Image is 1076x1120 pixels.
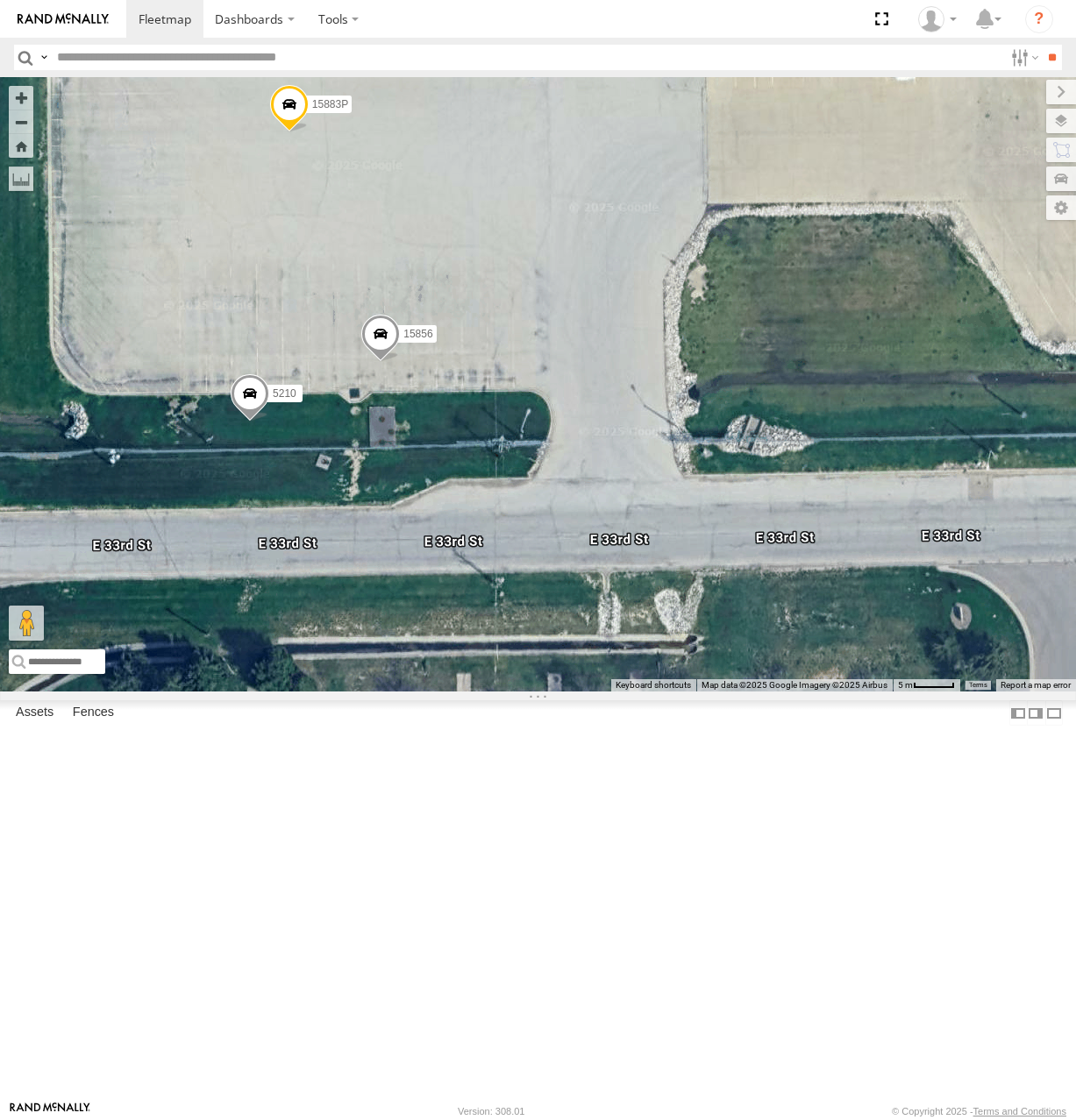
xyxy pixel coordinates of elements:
label: Fences [64,701,123,726]
button: Keyboard shortcuts [616,679,691,691]
button: Zoom in [9,86,33,110]
label: Hide Summary Table [1045,700,1063,726]
label: Dock Summary Table to the Left [1009,700,1027,726]
span: 15856 [403,328,432,340]
button: Drag Pegman onto the map to open Street View [9,606,44,641]
span: 15883P [311,98,347,110]
span: Map data ©2025 Google Imagery ©2025 Airbus [702,680,887,690]
button: Zoom out [9,110,33,134]
div: Version: 308.01 [458,1106,524,1116]
label: Dock Summary Table to the Right [1027,700,1044,726]
button: Map Scale: 5 m per 44 pixels [893,679,960,691]
label: Search Query [37,45,51,70]
a: Terms (opens in new tab) [969,681,987,688]
a: Terms and Conditions [973,1106,1066,1116]
img: rand-logo.svg [18,13,109,25]
label: Measure [9,167,33,191]
a: Report a map error [1001,680,1071,690]
div: Paul Withrow [912,6,963,32]
span: 5 m [898,680,913,690]
label: Map Settings [1046,195,1076,220]
a: Visit our Website [10,1102,90,1120]
i: ? [1025,5,1053,33]
label: Search Filter Options [1004,45,1042,70]
span: 5210 [273,387,296,400]
div: © Copyright 2025 - [892,1106,1066,1116]
label: Assets [7,701,62,726]
button: Zoom Home [9,134,33,158]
